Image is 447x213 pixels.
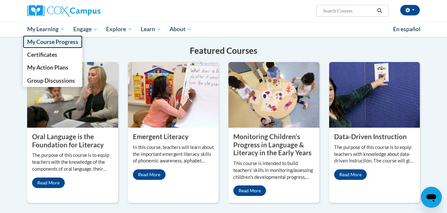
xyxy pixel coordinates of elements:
span: En español [393,26,420,32]
button: Search [375,7,384,15]
span: My Course Progress [27,38,78,45]
input: Search Courses [322,7,375,15]
property: Monitoring Children’s Progress in Language & Literacy in the Early Years [233,133,312,157]
span: Learn [141,25,161,33]
span: Certificates [27,51,57,58]
a: Engage [69,22,102,37]
a: My Action Plans [23,61,82,74]
property: Data-Driven Instruction [334,133,407,140]
p: The purpose of this course is to equip teachers with knowledge about data-driven instruction. The... [334,144,415,165]
img: Data-Driven Instruction [329,62,420,128]
button: Account Settings [400,5,420,15]
img: Cox Campus [27,5,100,17]
a: En español [389,22,425,36]
iframe: Button to launch messaging window [421,187,442,208]
div: Main menu [17,22,430,37]
h4: Featured Courses [27,44,420,57]
img: Emergent Literacy [128,62,219,128]
a: Certificates [23,48,82,61]
p: The purpose of this course is to equip teachers with the knowledge of the components of oral lang... [32,152,113,173]
a: Cox Campus [27,5,152,17]
a: Read More [32,178,65,188]
span: My Action Plans [27,64,68,71]
a: Explore [102,22,136,37]
property: Emergent Literacy [133,133,188,140]
p: This course is intended to build teachers’ skills in monitoring/assessing children’s developmenta... [233,160,314,181]
a: Read More [233,185,266,196]
a: About [166,22,196,37]
property: Oral Language is the Foundation for Literacy [32,133,104,149]
span: About [170,25,192,33]
span: Explore [106,25,132,33]
p: In this course, teachers will learn about the important emergent literacy skills of phonemic awar... [133,144,214,165]
span: Group Discussions [27,77,75,84]
img: Monitoring Children’s Progress in Language & Literacy in the Early Years [228,62,319,128]
a: Group Discussions [23,74,82,87]
span: Engage [73,25,98,33]
a: Read More [133,169,166,180]
a: My Learning [23,22,69,37]
a: My Course Progress [23,35,82,48]
img: Oral Language is the Foundation for Literacy [27,62,118,128]
span: My Learning [27,25,65,33]
a: Learn [136,22,166,37]
a: Read More [334,169,367,180]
